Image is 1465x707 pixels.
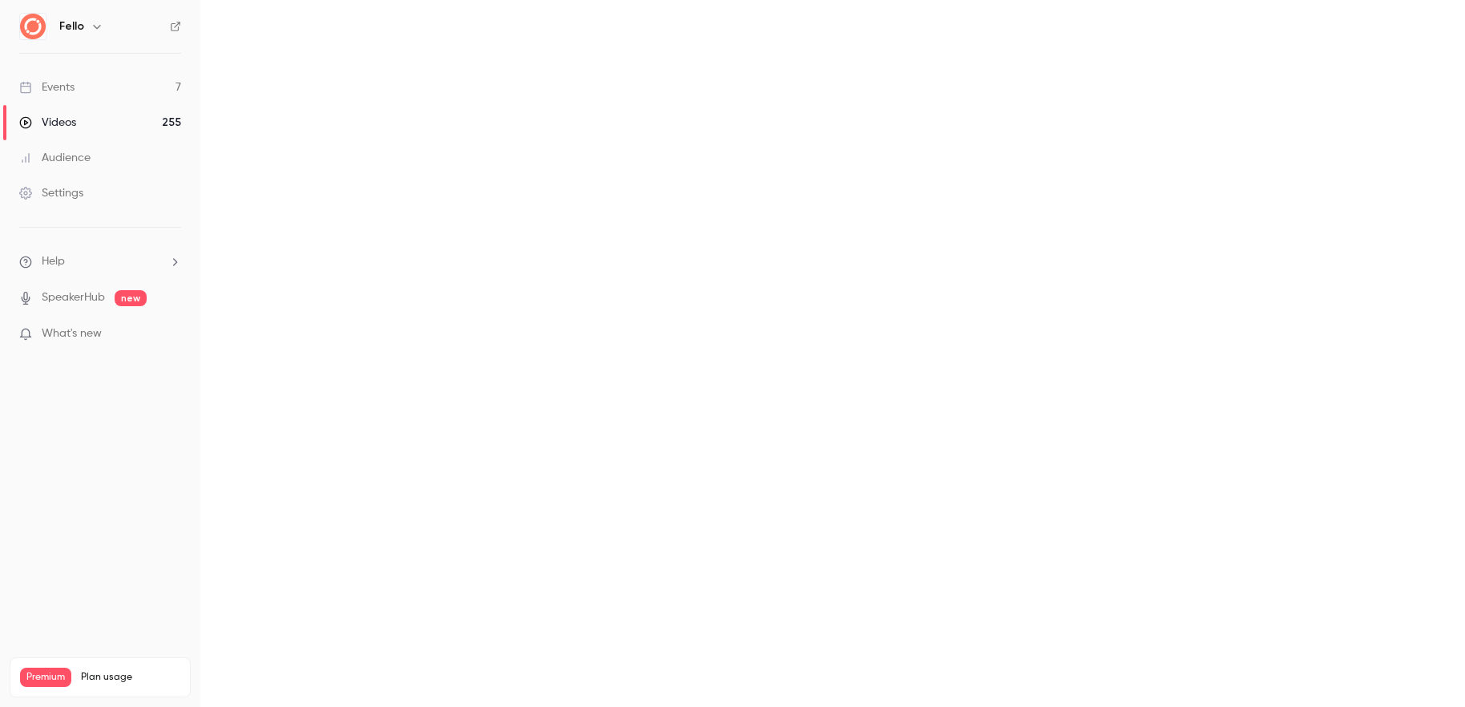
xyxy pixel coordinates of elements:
span: Premium [20,668,71,687]
img: Fello [20,14,46,39]
span: Help [42,253,65,270]
div: Events [19,79,75,95]
div: Videos [19,115,76,131]
span: Plan usage [81,671,180,684]
iframe: Noticeable Trigger [162,327,181,341]
span: new [115,290,147,306]
div: Settings [19,185,83,201]
h6: Fello [59,18,84,34]
span: What's new [42,325,102,342]
a: SpeakerHub [42,289,105,306]
li: help-dropdown-opener [19,253,181,270]
div: Audience [19,150,91,166]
